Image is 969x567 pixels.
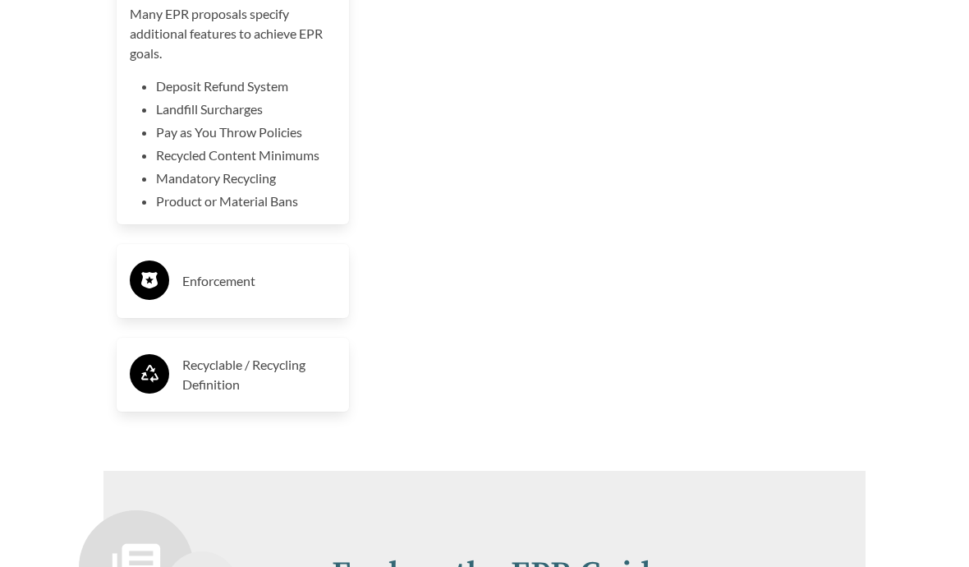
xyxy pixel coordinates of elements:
li: Mandatory Recycling [156,169,336,189]
li: Recycled Content Minimums [156,146,336,166]
li: Landfill Surcharges [156,100,336,120]
p: Many EPR proposals specify additional features to achieve EPR goals. [130,5,336,64]
h3: Enforcement [182,269,336,295]
li: Pay as You Throw Policies [156,123,336,143]
h3: Recyclable / Recycling Definition [182,356,336,395]
li: Deposit Refund System [156,77,336,97]
li: Product or Material Bans [156,192,336,212]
